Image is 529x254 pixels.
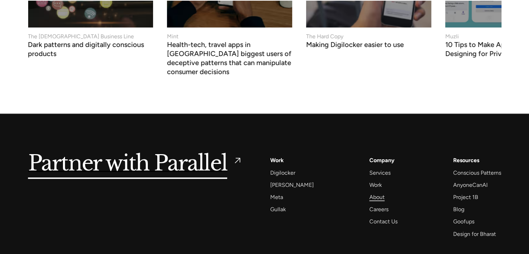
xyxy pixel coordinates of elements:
a: Blog [453,205,464,214]
a: Project 1B [453,192,478,202]
a: AnyoneCanAI [453,180,487,190]
a: Work [369,180,382,190]
div: The [DEMOGRAPHIC_DATA] Business Line [28,32,134,41]
a: Design for Bharat [453,229,496,239]
div: The Hard Copy [306,32,343,41]
a: Gullak [270,205,286,214]
a: [PERSON_NAME] [270,180,314,190]
a: Goofups [453,217,474,226]
a: Work [270,156,284,165]
div: Muzli [445,32,459,41]
a: Services [369,168,391,177]
h3: Making Digilocker easier to use [306,42,404,49]
a: Meta [270,192,283,202]
h3: Dark patterns and digitally conscious products [28,42,153,58]
a: Contact Us [369,217,398,226]
a: Careers [369,205,388,214]
a: Digilocker [270,168,295,177]
a: Partner with Parallel [28,156,243,172]
a: Company [369,156,394,165]
div: Mint [167,32,178,41]
a: About [369,192,385,202]
h3: Health-tech, travel apps in [GEOGRAPHIC_DATA] biggest users of deceptive patterns that can manipu... [167,42,292,76]
a: Conscious Patterns [453,168,501,177]
div: Resources [453,156,479,165]
h5: Partner with Parallel [28,156,227,172]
